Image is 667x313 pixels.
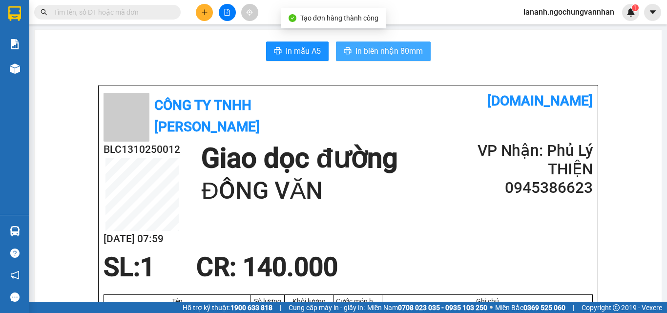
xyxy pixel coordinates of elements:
img: warehouse-icon [10,226,20,236]
button: caret-down [644,4,661,21]
span: Miền Bắc [495,302,565,313]
span: question-circle [10,249,20,258]
strong: 1900 633 818 [230,304,272,312]
sup: 1 [632,4,639,11]
span: file-add [224,9,230,16]
span: CR : 140.000 [196,252,338,282]
span: SL: [104,252,140,282]
h2: 0945386623 [476,179,593,197]
span: check-circle [289,14,296,22]
div: Cước món hàng [336,297,379,305]
img: icon-new-feature [626,8,635,17]
h2: THIỆN [476,160,593,179]
span: lananh.ngochungvannhan [516,6,622,18]
h2: [DATE] 07:59 [104,231,180,247]
b: [DOMAIN_NAME] [487,93,593,109]
span: Cung cấp máy in - giấy in: [289,302,365,313]
span: printer [274,47,282,56]
input: Tìm tên, số ĐT hoặc mã đơn [54,7,169,18]
span: Miền Nam [367,302,487,313]
button: aim [241,4,258,21]
span: caret-down [648,8,657,17]
strong: 0708 023 035 - 0935 103 250 [398,304,487,312]
h1: ĐỒNG VĂN [201,175,397,207]
button: printerIn biên nhận 80mm [336,42,431,61]
button: plus [196,4,213,21]
span: 1 [633,4,637,11]
span: 1 [140,252,155,282]
h2: VP Nhận: Phủ Lý [476,142,593,160]
h2: BLC1310250012 [104,142,180,158]
img: logo-vxr [8,6,21,21]
div: Khối lượng [287,297,331,305]
span: aim [246,9,253,16]
span: Hỗ trợ kỹ thuật: [183,302,272,313]
h1: Giao dọc đường [201,142,397,175]
strong: 0369 525 060 [523,304,565,312]
span: notification [10,271,20,280]
div: Số lượng [253,297,282,305]
img: warehouse-icon [10,63,20,74]
span: plus [201,9,208,16]
button: printerIn mẫu A5 [266,42,329,61]
div: Tên [106,297,248,305]
span: copyright [613,304,620,311]
span: In biên nhận 80mm [355,45,423,57]
span: Tạo đơn hàng thành công [300,14,378,22]
span: In mẫu A5 [286,45,321,57]
div: Ghi chú [385,297,590,305]
img: solution-icon [10,39,20,49]
span: search [41,9,47,16]
span: message [10,292,20,302]
span: printer [344,47,352,56]
span: | [573,302,574,313]
b: Công ty TNHH [PERSON_NAME] [154,97,260,135]
span: ⚪️ [490,306,493,310]
span: | [280,302,281,313]
button: file-add [219,4,236,21]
